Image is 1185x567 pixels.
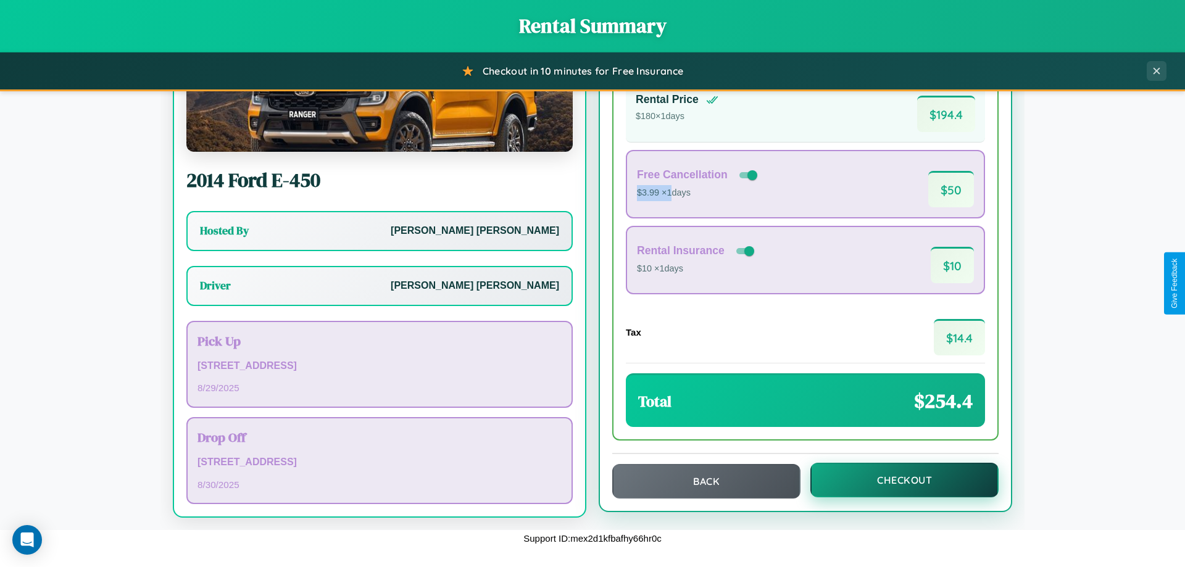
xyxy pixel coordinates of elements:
[12,12,1173,39] h1: Rental Summary
[391,222,559,240] p: [PERSON_NAME] [PERSON_NAME]
[197,453,562,471] p: [STREET_ADDRESS]
[637,261,757,277] p: $10 × 1 days
[12,525,42,555] div: Open Intercom Messenger
[636,93,699,106] h4: Rental Price
[391,277,559,295] p: [PERSON_NAME] [PERSON_NAME]
[638,391,671,412] h3: Total
[810,463,999,497] button: Checkout
[637,244,725,257] h4: Rental Insurance
[636,109,718,125] p: $ 180 × 1 days
[197,332,562,350] h3: Pick Up
[914,387,973,415] span: $ 254.4
[197,428,562,446] h3: Drop Off
[612,464,800,499] button: Back
[637,185,760,201] p: $3.99 × 1 days
[186,167,573,194] h2: 2014 Ford E-450
[917,96,975,132] span: $ 194.4
[200,278,231,293] h3: Driver
[931,247,974,283] span: $ 10
[523,530,661,547] p: Support ID: mex2d1kfbafhy66hr0c
[197,476,562,493] p: 8 / 30 / 2025
[626,327,641,337] h4: Tax
[483,65,683,77] span: Checkout in 10 minutes for Free Insurance
[934,319,985,355] span: $ 14.4
[200,223,249,238] h3: Hosted By
[928,171,974,207] span: $ 50
[637,168,728,181] h4: Free Cancellation
[1170,259,1179,308] div: Give Feedback
[197,357,562,375] p: [STREET_ADDRESS]
[197,379,562,396] p: 8 / 29 / 2025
